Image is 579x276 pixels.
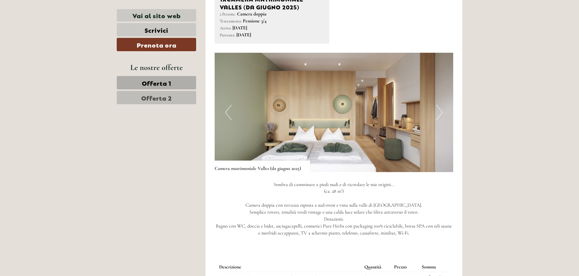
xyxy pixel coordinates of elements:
b: [DATE] [233,25,247,31]
b: Camera doppia [237,11,266,17]
th: Prezzo [392,262,419,272]
small: Trattamento: [220,18,242,24]
small: 2 Persone: [220,12,236,17]
div: Le nostre offerte [117,62,196,73]
a: Scrivici [117,23,196,36]
button: Previous [225,105,232,120]
a: Vai al sito web [117,9,196,22]
small: Arrivo: [220,25,231,31]
small: Partenza: [220,32,235,38]
th: Somma [419,262,449,272]
b: Pensione 3/4 [243,18,266,24]
span: Offerta 2 [141,93,172,102]
b: [DATE] [236,32,251,38]
img: image [215,53,453,172]
th: Quantità [362,262,392,272]
p: Sembra di camminare a piedi nudi e di ricordare le mie origini... (ca. 28 m²) Camera doppia con t... [215,181,453,237]
div: Camera matrimoniale Valles (da giugno 2025) [215,161,310,172]
button: Next [436,105,443,120]
th: Descrizione [219,262,362,272]
a: Prenota ora [117,38,196,51]
span: Offerta 1 [142,78,171,87]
